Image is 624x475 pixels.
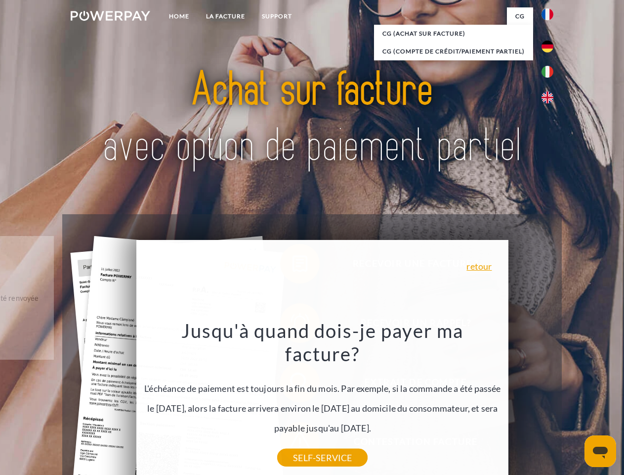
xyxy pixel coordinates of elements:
img: fr [541,8,553,20]
a: SELF-SERVICE [277,449,368,467]
iframe: Bouton de lancement de la fenêtre de messagerie [584,435,616,467]
img: it [541,66,553,78]
a: retour [466,262,492,271]
a: CG [507,7,533,25]
a: CG (Compte de crédit/paiement partiel) [374,43,533,60]
img: title-powerpay_fr.svg [94,47,530,190]
img: logo-powerpay-white.svg [71,11,150,21]
h3: Jusqu'à quand dois-je payer ma facture? [142,319,503,366]
a: LA FACTURE [198,7,253,25]
img: de [541,41,553,52]
a: CG (achat sur facture) [374,25,533,43]
img: en [541,92,553,103]
a: Support [253,7,300,25]
div: L'échéance de paiement est toujours la fin du mois. Par exemple, si la commande a été passée le [... [142,319,503,458]
a: Home [161,7,198,25]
